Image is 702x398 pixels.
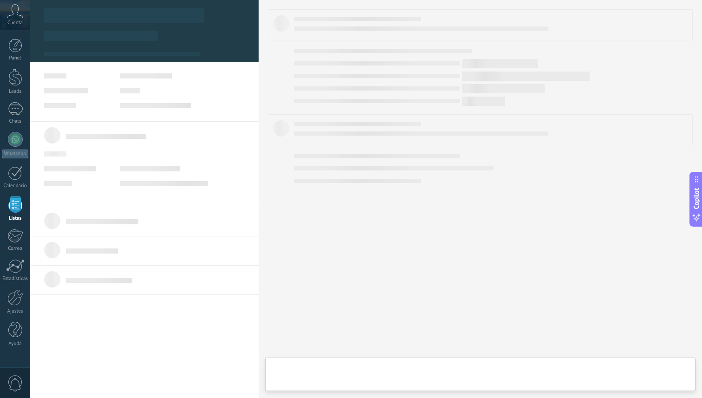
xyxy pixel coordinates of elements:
div: Ajustes [2,308,29,314]
div: Estadísticas [2,276,29,282]
div: Chats [2,118,29,124]
div: Leads [2,89,29,95]
div: WhatsApp [2,150,28,158]
div: Panel [2,55,29,61]
div: Ayuda [2,341,29,347]
div: Listas [2,215,29,222]
span: Cuenta [7,20,23,26]
span: Copilot [692,188,701,209]
div: Correo [2,246,29,252]
div: Calendario [2,183,29,189]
